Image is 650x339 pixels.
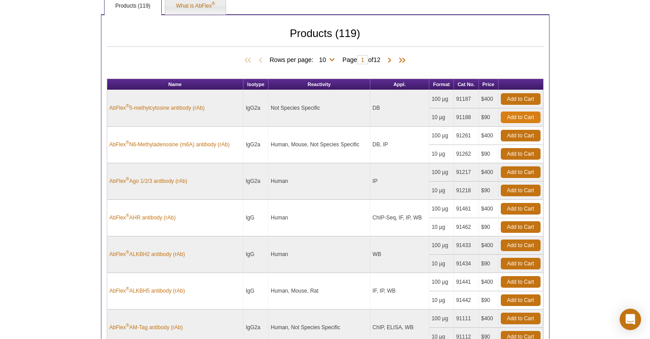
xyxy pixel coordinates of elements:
[479,127,499,145] td: $400
[501,166,541,178] a: Add to Cart
[243,236,268,273] td: IgG
[370,200,429,236] td: ChIP-Seq, IF, IP, WB
[243,273,268,310] td: IgG
[429,145,454,163] td: 10 µg
[126,323,129,328] sup: ®
[479,273,499,291] td: $400
[109,177,188,185] a: AbFlex®Ago 1/2/3 antibody (rAb)
[243,200,268,236] td: IgG
[243,79,268,90] th: Isotype
[454,182,479,200] td: 91218
[454,163,479,182] td: 91217
[454,90,479,108] td: 91187
[370,273,429,310] td: IF, IP, WB
[501,313,541,324] a: Add to Cart
[429,255,454,273] td: 10 µg
[429,200,454,218] td: 100 µg
[109,287,185,295] a: AbFlex®ALKBH5 antibody (rAb)
[109,214,176,222] a: AbFlex®AHR antibody (rAb)
[479,145,499,163] td: $90
[243,163,268,200] td: IgG2a
[479,291,499,310] td: $90
[268,273,370,310] td: Human, Mouse, Rat
[454,236,479,255] td: 91433
[454,310,479,328] td: 91111
[454,255,479,273] td: 91434
[394,56,407,65] span: Last Page
[454,108,479,127] td: 91188
[268,90,370,127] td: Not Species Specific
[501,93,541,105] a: Add to Cart
[501,148,541,160] a: Add to Cart
[429,236,454,255] td: 100 µg
[243,127,268,163] td: IgG2a
[370,236,429,273] td: WB
[454,273,479,291] td: 91441
[338,55,385,64] span: Page of
[454,127,479,145] td: 91261
[268,163,370,200] td: Human
[370,90,429,127] td: DB
[429,273,454,291] td: 100 µg
[109,104,205,112] a: AbFlex®5-methylcytosine antibody (rAb)
[268,127,370,163] td: Human, Mouse, Not Species Specific
[373,56,381,63] span: 12
[429,108,454,127] td: 10 µg
[429,182,454,200] td: 10 µg
[479,182,499,200] td: $90
[429,310,454,328] td: 100 µg
[268,79,370,90] th: Reactivity
[454,200,479,218] td: 91461
[479,255,499,273] td: $90
[479,79,499,90] th: Price
[126,177,129,182] sup: ®
[479,218,499,236] td: $90
[268,236,370,273] td: Human
[501,276,541,288] a: Add to Cart
[454,218,479,236] td: 91462
[268,200,370,236] td: Human
[479,163,499,182] td: $400
[501,112,541,123] a: Add to Cart
[126,286,129,291] sup: ®
[429,79,454,90] th: Format
[479,310,499,328] td: $400
[126,250,129,255] sup: ®
[109,323,183,331] a: AbFlex®AM-Tag antibody (rAb)
[429,163,454,182] td: 100 µg
[501,294,541,306] a: Add to Cart
[454,291,479,310] td: 91442
[501,240,541,251] a: Add to Cart
[501,203,541,215] a: Add to Cart
[429,218,454,236] td: 10 µg
[429,127,454,145] td: 100 µg
[370,79,429,90] th: Appl.
[107,79,244,90] th: Name
[501,185,541,196] a: Add to Cart
[109,250,185,258] a: AbFlex®ALKBH2 antibody (rAb)
[126,213,129,218] sup: ®
[269,55,338,64] span: Rows per page:
[429,90,454,108] td: 100 µg
[385,56,394,65] span: Next Page
[370,127,429,163] td: DB, IP
[243,56,256,65] span: First Page
[479,200,499,218] td: $400
[126,140,129,145] sup: ®
[256,56,265,65] span: Previous Page
[501,130,541,141] a: Add to Cart
[501,221,541,233] a: Add to Cart
[126,103,129,108] sup: ®
[479,108,499,127] td: $90
[454,145,479,163] td: 91262
[107,29,544,47] h2: Products (119)
[501,258,541,269] a: Add to Cart
[212,1,215,6] sup: ®
[109,141,230,149] a: AbFlex®N6-Methyladenosine (m6A) antibody (rAb)
[620,309,641,330] div: Open Intercom Messenger
[454,79,479,90] th: Cat No.
[429,291,454,310] td: 10 µg
[479,90,499,108] td: $400
[243,90,268,127] td: IgG2a
[370,163,429,200] td: IP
